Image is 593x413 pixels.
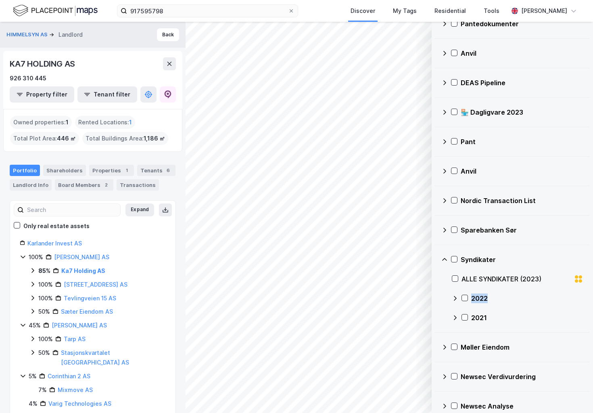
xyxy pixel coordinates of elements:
[38,348,50,358] div: 50%
[82,132,168,145] div: Total Buildings Area :
[58,386,93,393] a: Mixmove AS
[461,372,583,382] div: Newsec Verdivurdering
[461,78,583,88] div: DEAS Pipeline
[89,165,134,176] div: Properties
[52,322,107,329] a: [PERSON_NAME] AS
[461,225,583,235] div: Sparebanken Sør
[461,274,570,284] div: ALLE SYNDIKATER (2023)
[521,6,567,16] div: [PERSON_NAME]
[77,86,137,103] button: Tenant filter
[48,400,111,407] a: Varig Technologies AS
[127,5,288,17] input: Search by address, cadastre, landlords, tenants or people
[38,294,53,303] div: 100%
[61,349,129,366] a: Stasjonskvartalet [GEOGRAPHIC_DATA] AS
[484,6,499,16] div: Tools
[27,240,82,247] a: Karlander Invest AS
[38,266,50,276] div: 85%
[61,267,105,274] a: Ka7 Holding AS
[434,6,466,16] div: Residential
[23,221,90,231] div: Only real estate assets
[117,179,159,191] div: Transactions
[102,181,110,189] div: 2
[66,117,69,127] span: 1
[38,334,53,344] div: 100%
[64,335,86,342] a: Tarp AS
[461,196,583,205] div: Nordic Transaction List
[75,116,135,129] div: Rented Locations :
[461,137,583,147] div: Pant
[57,134,76,143] span: 446 ㎡
[157,28,179,41] button: Back
[461,255,583,264] div: Syndikater
[38,385,47,395] div: 7%
[29,321,41,330] div: 45%
[471,313,583,323] div: 2021
[10,132,79,145] div: Total Plot Area :
[10,116,72,129] div: Owned properties :
[471,294,583,303] div: 2022
[29,371,37,381] div: 5%
[29,399,38,409] div: 4%
[461,166,583,176] div: Anvil
[6,31,49,39] button: HIMMELSYN AS
[58,30,83,40] div: Landlord
[48,373,90,379] a: Corinthian 2 AS
[54,254,109,260] a: [PERSON_NAME] AS
[461,401,583,411] div: Newsec Analyse
[137,165,175,176] div: Tenants
[129,117,132,127] span: 1
[123,166,131,174] div: 1
[144,134,165,143] span: 1,186 ㎡
[164,166,172,174] div: 6
[351,6,375,16] div: Discover
[13,4,98,18] img: logo.f888ab2527a4732fd821a326f86c7f29.svg
[461,19,583,29] div: Pantedokumenter
[461,48,583,58] div: Anvil
[43,165,86,176] div: Shareholders
[553,374,593,413] iframe: Chat Widget
[61,308,113,315] a: Sæter Eiendom AS
[38,307,50,317] div: 50%
[393,6,417,16] div: My Tags
[461,342,583,352] div: Møller Eiendom
[38,280,53,289] div: 100%
[125,203,154,216] button: Expand
[24,204,120,216] input: Search
[64,295,116,302] a: Tevlingveien 15 AS
[55,179,113,191] div: Board Members
[10,86,74,103] button: Property filter
[29,252,43,262] div: 100%
[10,179,52,191] div: Landlord Info
[10,73,46,83] div: 926 310 445
[64,281,127,288] a: [STREET_ADDRESS] AS
[461,107,583,117] div: 🏪 Dagligvare 2023
[10,165,40,176] div: Portfolio
[10,57,77,70] div: KA7 HOLDING AS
